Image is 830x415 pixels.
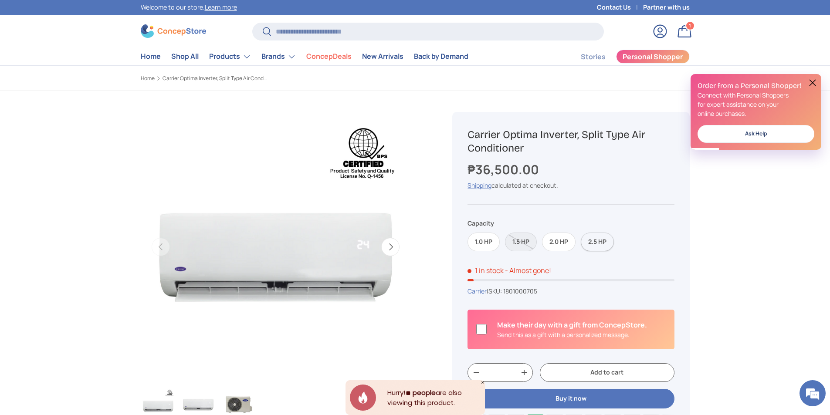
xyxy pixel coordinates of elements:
[204,48,256,65] summary: Products
[141,74,432,82] nav: Breadcrumbs
[362,48,403,65] a: New Arrivals
[468,266,504,275] span: 1 in stock
[497,320,647,339] div: Is this a gift?
[487,287,537,295] span: |
[689,22,691,29] span: 1
[256,48,301,65] summary: Brands
[623,53,683,60] span: Personal Shopper
[488,287,502,295] span: SKU:
[141,48,161,65] a: Home
[205,3,237,11] a: Learn more
[163,76,267,81] a: Carrier Optima Inverter, Split Type Air Conditioner
[581,48,606,65] a: Stories
[698,81,814,91] h2: Order from a Personal Shopper!
[141,76,155,81] a: Home
[540,363,674,382] button: Add to cart
[481,380,485,385] div: Close
[616,50,690,64] a: Personal Shopper
[643,3,690,12] a: Partner with us
[468,219,494,228] legend: Capacity
[698,125,814,143] a: Ask Help
[141,48,468,65] nav: Primary
[141,24,206,38] img: ConcepStore
[141,3,237,12] p: Welcome to our store.
[560,48,690,65] nav: Secondary
[468,287,487,295] a: Carrier
[468,181,491,189] a: Shipping
[505,233,537,251] label: Sold out
[306,48,352,65] a: ConcepDeals
[414,48,468,65] a: Back by Demand
[468,161,541,178] strong: ₱36,500.00
[468,128,674,155] h1: Carrier Optima Inverter, Split Type Air Conditioner
[503,287,537,295] span: 1801000705
[505,266,551,275] p: - Almost gone!
[468,389,674,408] button: Buy it now
[171,48,199,65] a: Shop All
[476,324,487,334] input: Is this a gift?
[597,3,643,12] a: Contact Us
[468,181,674,190] div: calculated at checkout.
[698,91,814,118] p: Connect with Personal Shoppers for expert assistance on your online purchases.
